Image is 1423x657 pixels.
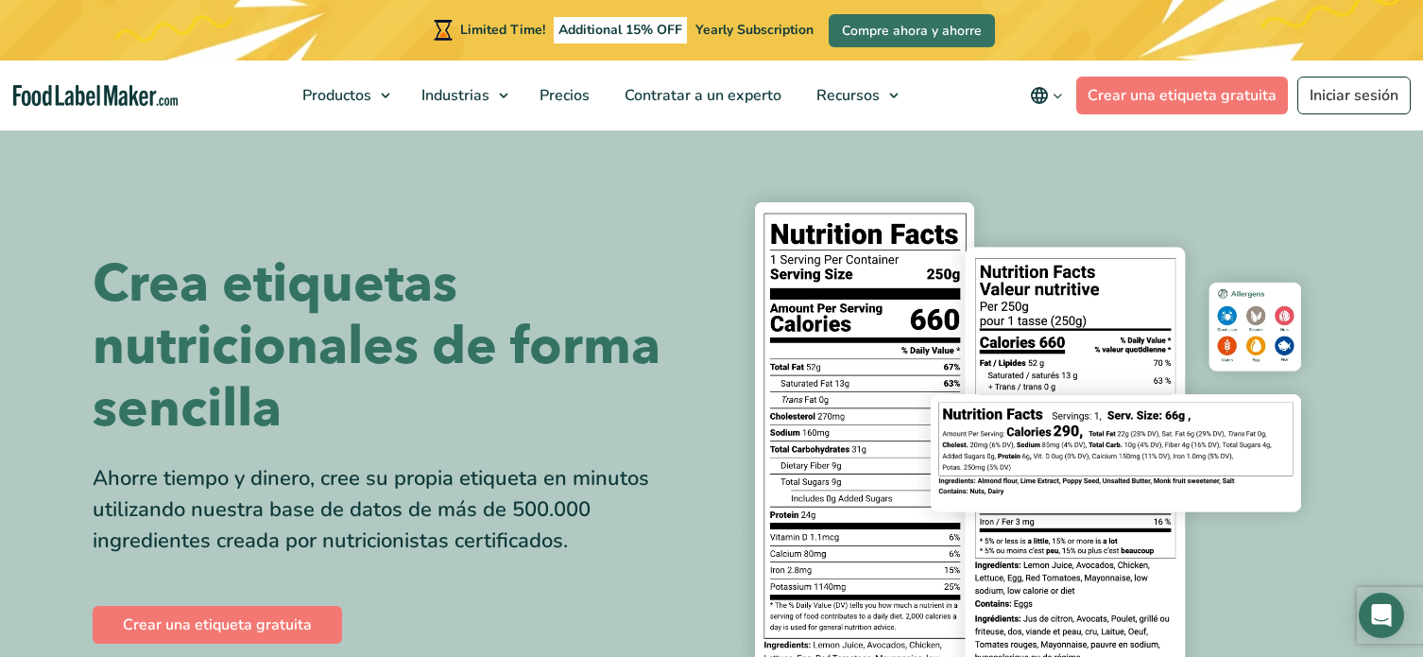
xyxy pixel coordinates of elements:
[460,21,545,39] span: Limited Time!
[523,61,603,130] a: Precios
[93,606,342,644] a: Crear una etiqueta gratuita
[404,61,518,130] a: Industrias
[608,61,795,130] a: Contratar a un experto
[416,85,491,106] span: Industrias
[297,85,373,106] span: Productos
[285,61,400,130] a: Productos
[93,463,697,557] div: Ahorre tiempo y dinero, cree su propia etiqueta en minutos utilizando nuestra base de datos de má...
[619,85,783,106] span: Contratar a un experto
[93,253,697,441] h1: Crea etiquetas nutricionales de forma sencilla
[1297,77,1411,114] a: Iniciar sesión
[829,14,995,47] a: Compre ahora y ahorre
[1359,593,1404,638] div: Open Intercom Messenger
[799,61,908,130] a: Recursos
[695,21,814,39] span: Yearly Subscription
[554,17,687,43] span: Additional 15% OFF
[811,85,882,106] span: Recursos
[534,85,591,106] span: Precios
[1076,77,1288,114] a: Crear una etiqueta gratuita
